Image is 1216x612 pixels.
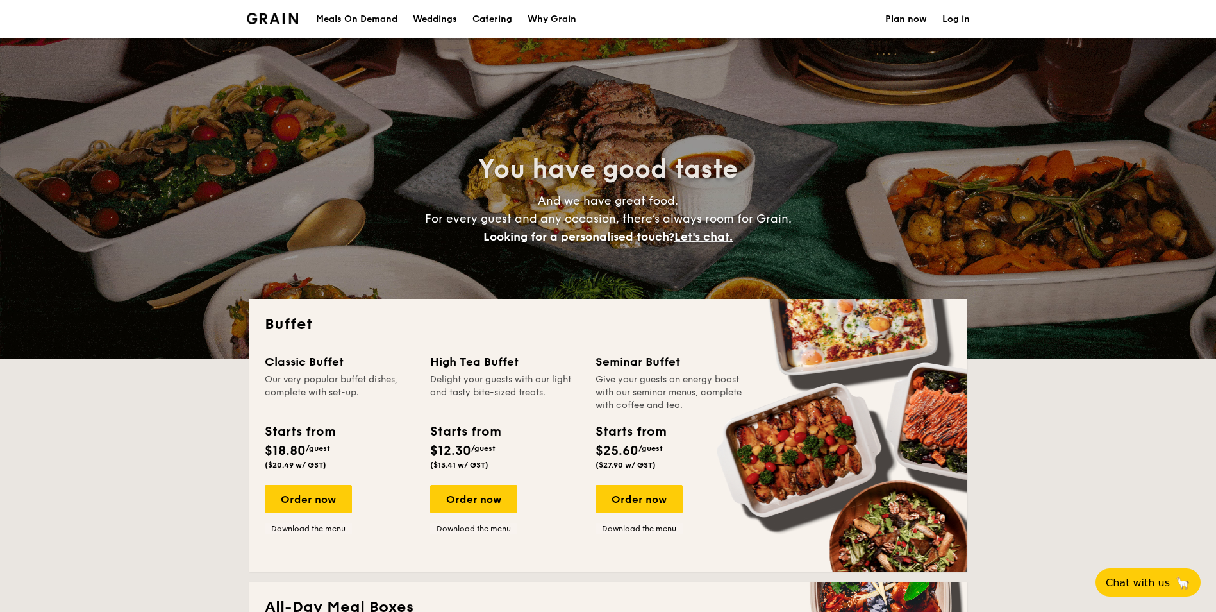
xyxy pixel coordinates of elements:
[247,13,299,24] img: Grain
[596,523,683,534] a: Download the menu
[306,444,330,453] span: /guest
[430,353,580,371] div: High Tea Buffet
[596,353,745,371] div: Seminar Buffet
[596,422,665,441] div: Starts from
[265,461,326,470] span: ($20.49 w/ GST)
[1106,577,1170,589] span: Chat with us
[265,443,306,459] span: $18.80
[265,485,352,513] div: Order now
[430,373,580,412] div: Delight your guests with our light and tasty bite-sized treats.
[674,230,733,244] span: Let's chat.
[596,485,683,513] div: Order now
[265,353,415,371] div: Classic Buffet
[430,523,517,534] a: Download the menu
[638,444,663,453] span: /guest
[471,444,496,453] span: /guest
[478,154,738,185] span: You have good taste
[430,485,517,513] div: Order now
[265,373,415,412] div: Our very popular buffet dishes, complete with set-up.
[265,523,352,534] a: Download the menu
[596,443,638,459] span: $25.60
[247,13,299,24] a: Logotype
[265,314,952,335] h2: Buffet
[1175,575,1190,590] span: 🦙
[430,461,488,470] span: ($13.41 w/ GST)
[483,230,674,244] span: Looking for a personalised touch?
[430,422,500,441] div: Starts from
[430,443,471,459] span: $12.30
[596,373,745,412] div: Give your guests an energy boost with our seminar menus, complete with coffee and tea.
[1095,568,1201,597] button: Chat with us🦙
[265,422,335,441] div: Starts from
[425,194,792,244] span: And we have great food. For every guest and any occasion, there’s always room for Grain.
[596,461,656,470] span: ($27.90 w/ GST)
